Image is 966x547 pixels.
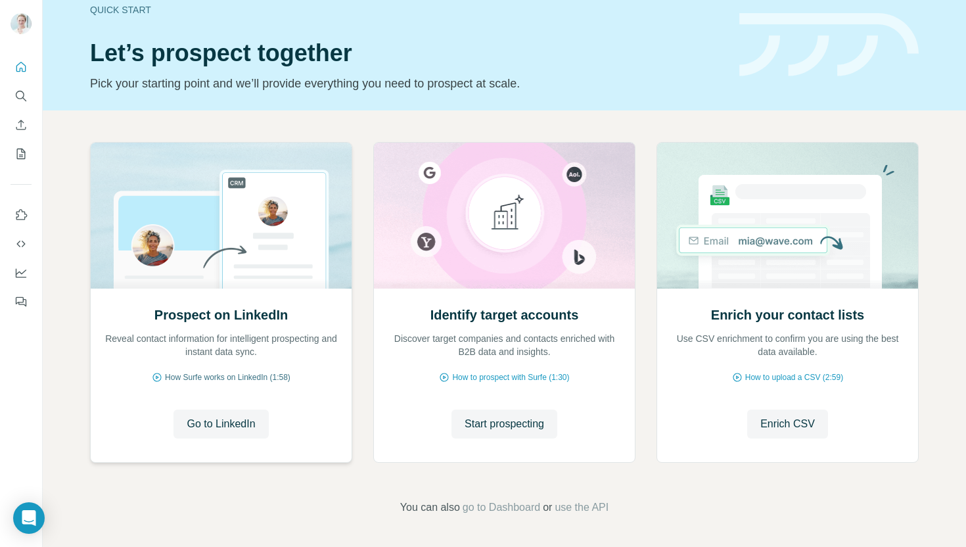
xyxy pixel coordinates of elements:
[656,143,919,289] img: Enrich your contact lists
[555,500,609,515] button: use the API
[11,232,32,256] button: Use Surfe API
[711,306,864,324] h2: Enrich your contact lists
[11,261,32,285] button: Dashboard
[90,3,724,16] div: Quick start
[745,371,843,383] span: How to upload a CSV (2:59)
[165,371,290,383] span: How Surfe works on LinkedIn (1:58)
[387,332,622,358] p: Discover target companies and contacts enriched with B2B data and insights.
[463,500,540,515] button: go to Dashboard
[11,203,32,227] button: Use Surfe on LinkedIn
[451,410,557,439] button: Start prospecting
[90,143,352,289] img: Prospect on LinkedIn
[670,332,905,358] p: Use CSV enrichment to confirm you are using the best data available.
[187,416,255,432] span: Go to LinkedIn
[13,502,45,534] div: Open Intercom Messenger
[747,410,828,439] button: Enrich CSV
[465,416,544,432] span: Start prospecting
[739,13,919,77] img: banner
[90,40,724,66] h1: Let’s prospect together
[90,74,724,93] p: Pick your starting point and we’ll provide everything you need to prospect at scale.
[173,410,268,439] button: Go to LinkedIn
[104,332,338,358] p: Reveal contact information for intelligent prospecting and instant data sync.
[11,55,32,79] button: Quick start
[760,416,815,432] span: Enrich CSV
[452,371,569,383] span: How to prospect with Surfe (1:30)
[11,113,32,137] button: Enrich CSV
[400,500,460,515] span: You can also
[430,306,579,324] h2: Identify target accounts
[11,13,32,34] img: Avatar
[373,143,635,289] img: Identify target accounts
[11,84,32,108] button: Search
[11,142,32,166] button: My lists
[11,290,32,314] button: Feedback
[543,500,552,515] span: or
[154,306,288,324] h2: Prospect on LinkedIn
